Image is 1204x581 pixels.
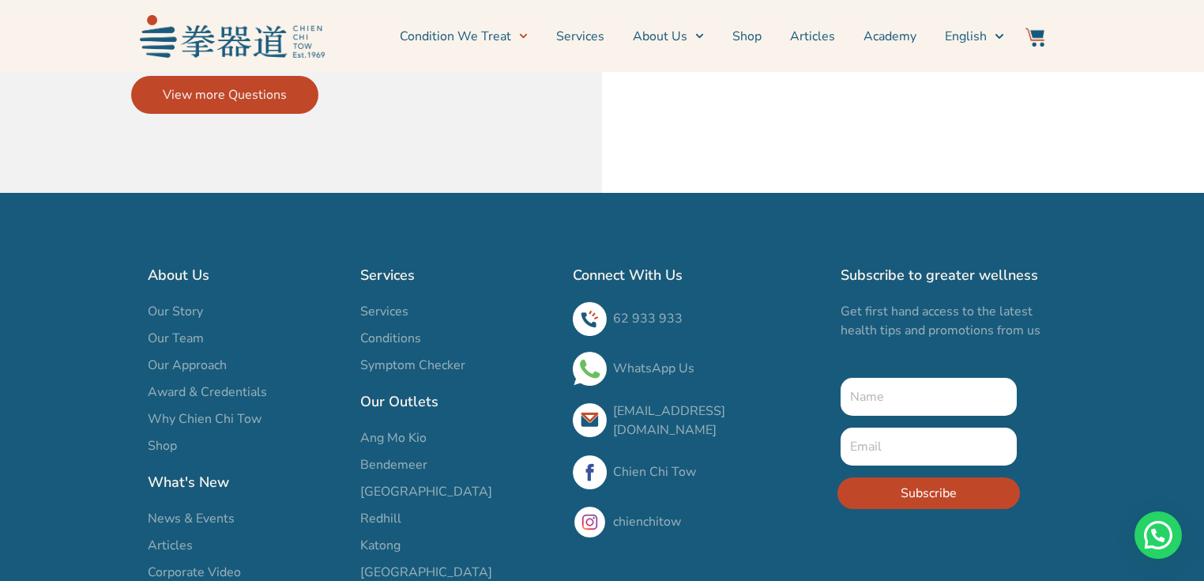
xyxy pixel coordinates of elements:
[841,428,1017,466] input: Email
[556,17,604,56] a: Services
[148,383,267,402] span: Award & Credentials
[148,409,261,428] span: Why Chien Chi Tow
[148,264,344,286] h2: About Us
[148,383,344,402] a: Award & Credentials
[148,436,344,455] a: Shop
[148,356,227,375] span: Our Approach
[1134,511,1182,559] div: Need help? WhatsApp contact
[400,17,528,56] a: Condition We Treat
[131,76,318,114] a: View more Questions
[863,17,916,56] a: Academy
[148,471,344,493] h2: What's New
[360,428,427,447] span: Ang Mo Kio
[148,509,235,528] span: News & Events
[148,536,193,555] span: Articles
[148,356,344,375] a: Our Approach
[901,484,957,503] span: Subscribe
[360,329,421,348] span: Conditions
[1025,28,1044,47] img: Website Icon-03
[360,390,557,413] h2: Our Outlets
[945,17,1003,56] a: Switch to English
[633,17,704,56] a: About Us
[360,302,408,321] span: Services
[163,86,287,104] span: View more Questions
[360,455,557,474] a: Bendemeer
[148,509,344,528] a: News & Events
[360,264,557,286] h2: Services
[613,463,696,481] a: Chien Chi Tow
[613,360,694,377] a: WhatsApp Us
[790,17,835,56] a: Articles
[148,302,344,321] a: Our Story
[360,455,427,474] span: Bendemeer
[573,264,825,286] h2: Connect With Us
[148,329,344,348] a: Our Team
[945,27,987,46] span: English
[360,509,401,528] span: Redhill
[360,482,557,501] a: [GEOGRAPHIC_DATA]
[360,356,465,375] span: Symptom Checker
[148,409,344,428] a: Why Chien Chi Tow
[732,17,762,56] a: Shop
[148,536,344,555] a: Articles
[360,302,557,321] a: Services
[360,536,401,555] span: Katong
[360,356,557,375] a: Symptom Checker
[360,482,492,501] span: [GEOGRAPHIC_DATA]
[613,402,725,439] a: [EMAIL_ADDRESS][DOMAIN_NAME]
[841,302,1056,340] p: Get first hand access to the latest health tips and promotions from us
[841,264,1056,286] h2: Subscribe to greater wellness
[360,329,557,348] a: Conditions
[841,378,1017,416] input: Name
[148,302,203,321] span: Our Story
[333,17,1004,56] nav: Menu
[837,477,1020,509] button: Subscribe
[360,428,557,447] a: Ang Mo Kio
[360,536,557,555] a: Katong
[841,378,1017,521] form: New Form
[613,513,681,530] a: chienchitow
[613,310,683,327] a: 62 933 933
[148,329,204,348] span: Our Team
[148,436,177,455] span: Shop
[360,509,557,528] a: Redhill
